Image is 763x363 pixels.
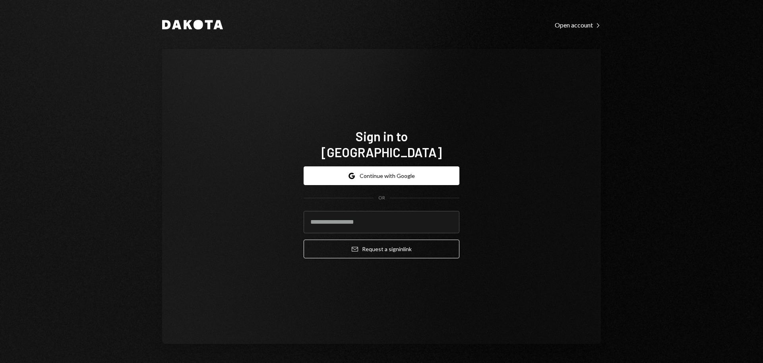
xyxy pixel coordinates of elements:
[555,20,601,29] a: Open account
[304,240,459,258] button: Request a signinlink
[378,195,385,201] div: OR
[555,21,601,29] div: Open account
[304,166,459,185] button: Continue with Google
[304,128,459,160] h1: Sign in to [GEOGRAPHIC_DATA]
